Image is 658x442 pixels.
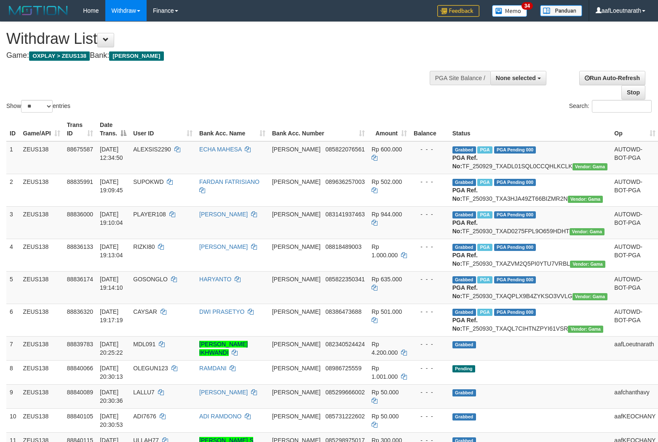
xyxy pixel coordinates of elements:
span: Copy 089636257003 to clipboard [326,178,365,185]
span: Rp 502.000 [372,178,402,185]
span: Marked by aafpengsreynich [477,211,492,218]
span: PGA Pending [494,276,536,283]
span: Copy 085731222602 to clipboard [326,413,365,420]
span: None selected [496,75,536,81]
td: TF_250930_TXAZVM2Q5PI0YTU7VRBL [449,239,611,271]
span: [PERSON_NAME] [272,308,321,315]
label: Search: [569,100,652,113]
a: HARYANTO [199,276,231,283]
span: Grabbed [452,341,476,348]
span: CAYSAR [133,308,157,315]
span: 88836320 [67,308,93,315]
button: None selected [490,71,546,85]
span: Vendor URL: https://trx31.1velocity.biz [570,261,605,268]
div: - - - [414,145,446,154]
td: TF_250930_TXAQPLX9B4ZYKSO3VVLG [449,271,611,304]
span: SUPOKWD [133,178,163,185]
a: [PERSON_NAME] [199,389,248,396]
span: Grabbed [452,413,476,420]
span: Copy 085822076561 to clipboard [326,146,365,153]
div: - - - [414,340,446,348]
td: 2 [6,174,20,206]
span: [DATE] 20:30:36 [100,389,123,404]
td: ZEUS138 [20,336,64,360]
span: 88840066 [67,365,93,372]
a: RAMDANI [199,365,227,372]
span: [DATE] 19:14:10 [100,276,123,291]
span: ALEXSIS2290 [133,146,171,153]
span: OXPLAY > ZEUS138 [29,51,90,61]
span: [PERSON_NAME] [272,243,321,250]
div: - - - [414,275,446,283]
b: PGA Ref. No: [452,219,478,234]
span: Grabbed [452,389,476,396]
span: Grabbed [452,211,476,218]
span: Vendor URL: https://trx31.1velocity.biz [570,228,605,235]
span: Copy 085299666002 to clipboard [326,389,365,396]
td: 5 [6,271,20,304]
img: MOTION_logo.png [6,4,70,17]
span: 88836000 [67,211,93,218]
span: Marked by aafpengsreynich [477,146,492,154]
span: Grabbed [452,309,476,316]
td: TF_250930_TXAD0275FPL9O659HDHT [449,206,611,239]
h1: Withdraw List [6,30,430,47]
th: User ID: activate to sort column ascending [130,117,196,141]
span: Rp 50.000 [372,413,399,420]
img: panduan.png [540,5,582,16]
th: Game/API: activate to sort column ascending [20,117,64,141]
span: Copy 085822350341 to clipboard [326,276,365,283]
span: 88836174 [67,276,93,283]
span: ADI7676 [133,413,156,420]
span: Rp 600.000 [372,146,402,153]
span: Grabbed [452,276,476,283]
span: [DATE] 19:10:04 [100,211,123,226]
span: Vendor URL: https://trx31.1velocity.biz [568,196,603,203]
b: PGA Ref. No: [452,154,478,170]
img: Button%20Memo.svg [492,5,527,17]
span: Grabbed [452,179,476,186]
td: ZEUS138 [20,206,64,239]
span: Rp 1.001.000 [372,365,398,380]
span: 88836133 [67,243,93,250]
label: Show entries [6,100,70,113]
a: ECHA MAHESA [199,146,241,153]
div: - - - [414,178,446,186]
span: Vendor URL: https://trx31.1velocity.biz [572,163,608,170]
b: PGA Ref. No: [452,187,478,202]
span: [PERSON_NAME] [272,211,321,218]
span: Copy 08986725559 to clipboard [326,365,362,372]
b: PGA Ref. No: [452,284,478,299]
span: Grabbed [452,244,476,251]
div: - - - [414,412,446,420]
td: ZEUS138 [20,174,64,206]
td: 3 [6,206,20,239]
span: Grabbed [452,146,476,154]
b: PGA Ref. No: [452,317,478,332]
span: [DATE] 19:17:19 [100,308,123,323]
span: Copy 08818489003 to clipboard [326,243,362,250]
div: - - - [414,364,446,372]
th: Balance [410,117,449,141]
span: Vendor URL: https://trx31.1velocity.biz [572,293,608,300]
span: [DATE] 19:09:45 [100,178,123,194]
span: Vendor URL: https://trx31.1velocity.biz [568,326,603,333]
td: ZEUS138 [20,239,64,271]
span: GOSONGLO [133,276,168,283]
td: 10 [6,408,20,432]
a: Stop [621,85,645,100]
span: PGA Pending [494,146,536,154]
th: Date Trans.: activate to sort column descending [96,117,130,141]
th: Amount: activate to sort column ascending [368,117,410,141]
span: Copy 083141937463 to clipboard [326,211,365,218]
span: 88840089 [67,389,93,396]
span: Rp 1.000.000 [372,243,398,259]
td: TF_250929_TXADL01SQL0CCQHLKCLK [449,141,611,174]
span: Copy 08386473688 to clipboard [326,308,362,315]
span: [PERSON_NAME] [272,413,321,420]
span: Rp 501.000 [372,308,402,315]
span: Marked by aafpengsreynich [477,179,492,186]
h4: Game: Bank: [6,51,430,60]
span: OLEGUN123 [133,365,168,372]
span: Copy 082340524424 to clipboard [326,341,365,348]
